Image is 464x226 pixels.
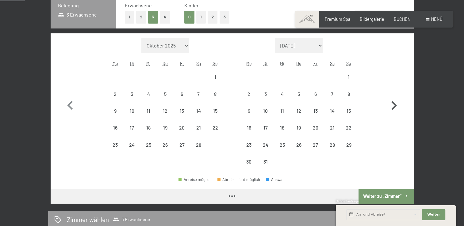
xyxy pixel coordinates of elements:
[324,136,340,153] div: Sat Mar 28 2026
[124,86,140,102] div: Tue Feb 03 2026
[307,119,324,136] div: Fri Mar 20 2026
[257,103,274,119] div: Tue Mar 10 2026
[190,86,207,102] div: Sat Feb 07 2026
[160,11,170,23] button: 4
[124,86,140,102] div: Anreise nicht möglich
[174,136,190,153] div: Fri Feb 27 2026
[427,212,440,217] span: Weiter
[385,38,403,170] button: Nächster Monat
[174,86,190,102] div: Fri Feb 06 2026
[394,17,411,22] a: BUCHEN
[257,119,274,136] div: Tue Mar 17 2026
[324,108,340,124] div: 14
[190,103,207,119] div: Sat Feb 14 2026
[140,103,157,119] div: Anreise nicht möglich
[274,119,290,136] div: Anreise nicht möglich
[290,136,307,153] div: Anreise nicht möglich
[422,209,445,220] button: Weiter
[240,119,257,136] div: Mon Mar 16 2026
[290,119,307,136] div: Thu Mar 19 2026
[307,86,324,102] div: Anreise nicht möglich
[241,142,256,158] div: 23
[263,61,267,66] abbr: Dienstag
[290,86,307,102] div: Thu Mar 05 2026
[140,86,157,102] div: Wed Feb 04 2026
[196,61,201,66] abbr: Samstag
[340,136,357,153] div: Sun Mar 29 2026
[190,119,207,136] div: Sat Feb 21 2026
[346,61,351,66] abbr: Sonntag
[207,69,223,85] div: Sun Feb 01 2026
[107,119,124,136] div: Anreise nicht möglich
[107,103,124,119] div: Mon Feb 09 2026
[240,153,257,170] div: Anreise nicht möglich
[163,61,168,66] abbr: Donnerstag
[141,125,156,141] div: 18
[307,86,324,102] div: Fri Mar 06 2026
[67,215,109,224] h2: Zimmer wählen
[58,2,109,9] h3: Belegung
[240,136,257,153] div: Mon Mar 23 2026
[240,103,257,119] div: Anreise nicht möglich
[240,86,257,102] div: Mon Mar 02 2026
[274,136,290,153] div: Anreise nicht möglich
[140,86,157,102] div: Anreise nicht möglich
[191,125,206,141] div: 21
[307,103,324,119] div: Anreise nicht möglich
[208,11,218,23] button: 2
[290,119,307,136] div: Anreise nicht möglich
[340,103,357,119] div: Sun Mar 15 2026
[141,108,156,124] div: 11
[307,103,324,119] div: Fri Mar 13 2026
[207,74,223,90] div: 1
[324,86,340,102] div: Anreise nicht möglich
[341,125,356,141] div: 22
[124,142,140,158] div: 24
[307,136,324,153] div: Anreise nicht möglich
[274,119,290,136] div: Wed Mar 18 2026
[359,189,413,204] button: Weiter zu „Zimmer“
[324,92,340,107] div: 7
[431,17,443,22] span: Menü
[274,103,290,119] div: Wed Mar 11 2026
[240,103,257,119] div: Mon Mar 09 2026
[174,103,190,119] div: Fri Feb 13 2026
[355,10,405,24] button: Zimmer hinzufügen
[290,103,307,119] div: Anreise nicht möglich
[340,119,357,136] div: Sun Mar 22 2026
[290,86,307,102] div: Anreise nicht möglich
[274,108,290,124] div: 11
[140,119,157,136] div: Anreise nicht möglich
[148,11,158,23] button: 3
[124,103,140,119] div: Tue Feb 10 2026
[213,61,218,66] abbr: Sonntag
[274,86,290,102] div: Anreise nicht möglich
[291,92,306,107] div: 5
[158,142,173,158] div: 26
[257,153,274,170] div: Tue Mar 31 2026
[324,136,340,153] div: Anreise nicht möglich
[296,61,301,66] abbr: Donnerstag
[207,125,223,141] div: 22
[108,92,123,107] div: 2
[257,136,274,153] div: Tue Mar 24 2026
[190,136,207,153] div: Sat Feb 28 2026
[107,136,124,153] div: Mon Feb 23 2026
[58,11,97,18] span: 3 Erwachsene
[130,61,134,66] abbr: Dienstag
[124,119,140,136] div: Anreise nicht möglich
[340,86,357,102] div: Anreise nicht möglich
[184,11,194,23] button: 0
[174,86,190,102] div: Anreise nicht möglich
[280,61,284,66] abbr: Mittwoch
[140,103,157,119] div: Wed Feb 11 2026
[340,103,357,119] div: Anreise nicht möglich
[61,38,79,170] button: Vorheriger Monat
[107,103,124,119] div: Anreise nicht möglich
[274,92,290,107] div: 4
[274,125,290,141] div: 18
[290,103,307,119] div: Thu Mar 12 2026
[324,125,340,141] div: 21
[207,119,223,136] div: Anreise nicht möglich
